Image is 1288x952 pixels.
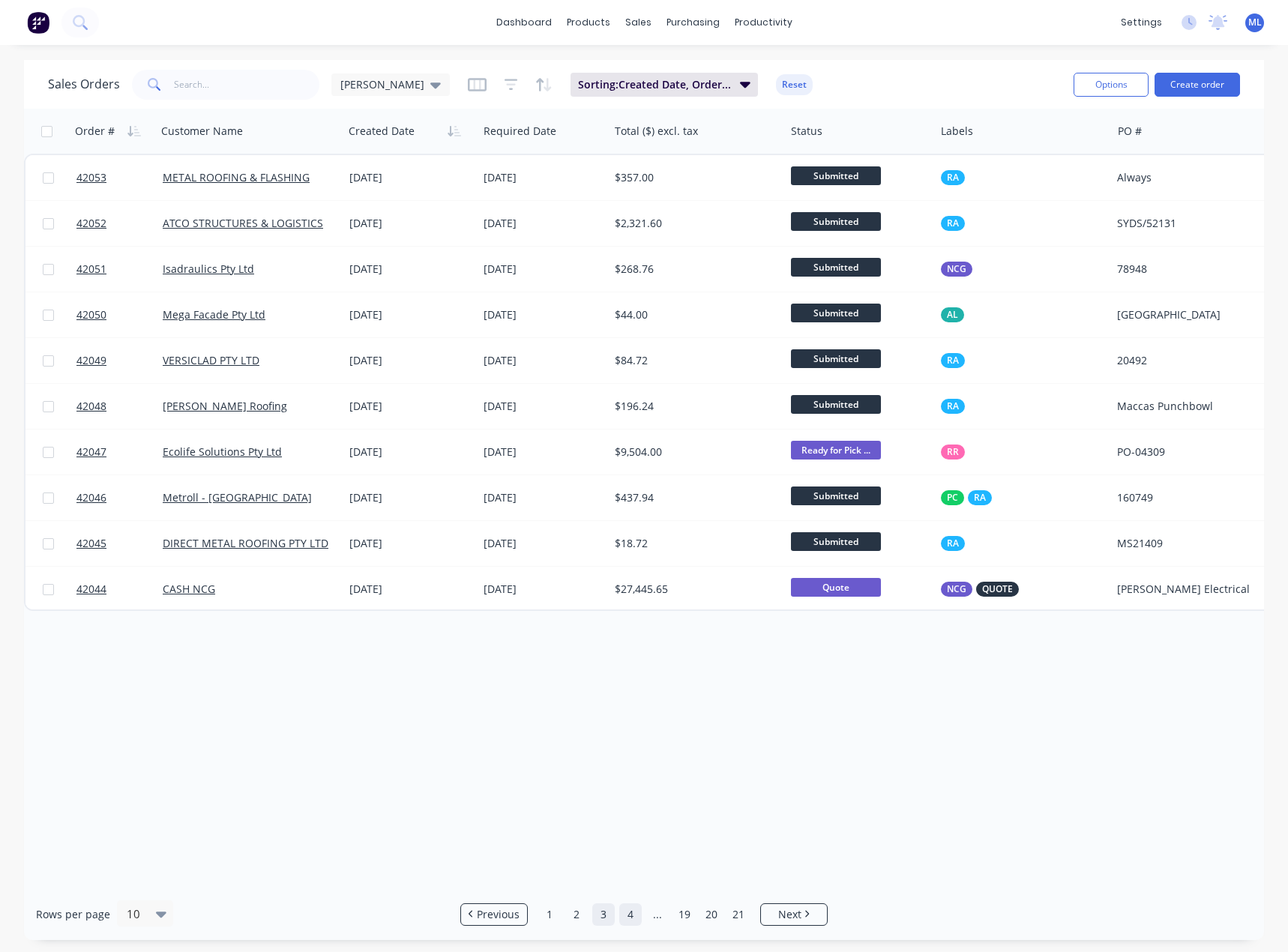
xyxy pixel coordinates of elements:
[659,11,727,34] div: purchasing
[484,399,603,414] div: [DATE]
[76,216,106,231] span: 42052
[484,124,556,139] div: Required Date
[761,907,827,922] a: Next page
[791,212,881,231] span: Submitted
[1248,16,1262,29] span: ML
[76,521,163,566] a: 42045
[484,536,603,551] div: [DATE]
[1155,73,1240,97] button: Create order
[76,247,163,292] a: 42051
[615,307,771,322] div: $44.00
[163,216,323,230] a: ATCO STRUCTURES & LOGISTICS
[76,353,106,368] span: 42049
[163,170,310,184] a: METAL ROOFING & FLASHING
[974,490,986,505] span: RA
[349,445,472,460] div: [DATE]
[1113,11,1170,34] div: settings
[615,262,771,277] div: $268.76
[941,124,973,139] div: Labels
[161,124,243,139] div: Customer Name
[163,536,328,550] a: DIRECT METAL ROOFING PTY LTD
[1117,399,1260,414] div: Maccas Punchbowl
[727,903,750,926] a: Page 21
[1117,490,1260,505] div: 160749
[349,216,472,231] div: [DATE]
[76,307,106,322] span: 42050
[76,384,163,429] a: 42048
[941,582,1019,597] button: NCGQUOTE
[791,578,881,597] span: Quote
[484,490,603,505] div: [DATE]
[76,536,106,551] span: 42045
[982,582,1013,597] span: QUOTE
[941,353,965,368] button: RA
[349,124,415,139] div: Created Date
[791,258,881,277] span: Submitted
[349,307,472,322] div: [DATE]
[48,77,120,91] h1: Sales Orders
[615,445,771,460] div: $9,504.00
[349,170,472,185] div: [DATE]
[615,399,771,414] div: $196.24
[163,307,265,322] a: Mega Facade Pty Ltd
[615,536,771,551] div: $18.72
[163,399,287,413] a: [PERSON_NAME] Roofing
[76,567,163,612] a: 42044
[538,903,561,926] a: Page 1
[1117,170,1260,185] div: Always
[174,70,320,100] input: Search...
[477,907,520,922] span: Previous
[619,903,642,926] a: Page 4
[947,353,959,368] span: RA
[36,907,110,922] span: Rows per page
[1117,353,1260,368] div: 20492
[941,262,972,277] button: NCG
[615,170,771,185] div: $357.00
[484,353,603,368] div: [DATE]
[75,124,115,139] div: Order #
[941,216,965,231] button: RA
[489,11,559,34] a: dashboard
[484,445,603,460] div: [DATE]
[592,903,615,926] a: Page 3 is your current page
[163,353,259,367] a: VERSICLAD PTY LTD
[941,490,992,505] button: PCRA
[791,124,822,139] div: Status
[484,170,603,185] div: [DATE]
[776,74,813,95] button: Reset
[349,582,472,597] div: [DATE]
[1074,73,1149,97] button: Options
[76,262,106,277] span: 42051
[727,11,800,34] div: productivity
[27,11,49,34] img: Factory
[565,903,588,926] a: Page 2
[76,490,106,505] span: 42046
[615,582,771,597] div: $27,445.65
[941,399,965,414] button: RA
[615,490,771,505] div: $437.94
[941,445,965,460] button: RR
[349,399,472,414] div: [DATE]
[947,582,966,597] span: NCG
[1118,124,1142,139] div: PO #
[1117,216,1260,231] div: SYDS/52131
[76,292,163,337] a: 42050
[559,11,618,34] div: products
[778,907,801,922] span: Next
[646,903,669,926] a: Jump forward
[1117,262,1260,277] div: 78948
[947,445,959,460] span: RR
[947,307,958,322] span: AL
[615,124,698,139] div: Total ($) excl. tax
[484,262,603,277] div: [DATE]
[941,307,964,322] button: AL
[484,582,603,597] div: [DATE]
[791,304,881,322] span: Submitted
[76,201,163,246] a: 42052
[947,170,959,185] span: RA
[76,582,106,597] span: 42044
[76,475,163,520] a: 42046
[76,170,106,185] span: 42053
[163,262,254,276] a: Isadraulics Pty Ltd
[941,170,965,185] button: RA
